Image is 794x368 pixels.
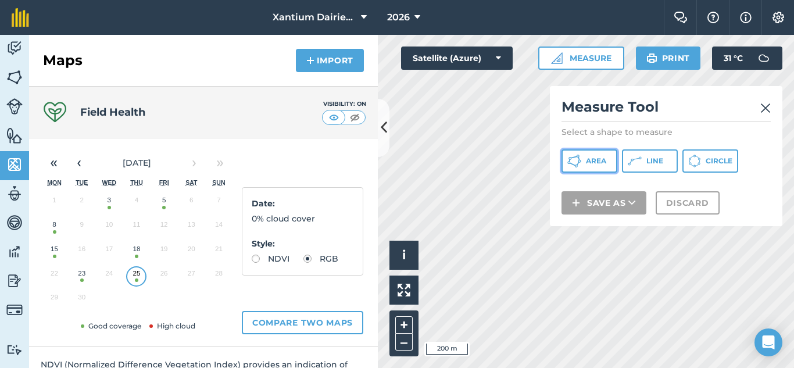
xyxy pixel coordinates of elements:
[159,179,169,186] abbr: Friday
[586,156,606,166] span: Area
[68,191,95,215] button: 2 September 2025
[6,243,23,260] img: svg+xml;base64,PD94bWwgdmVyc2lvbj0iMS4wIiBlbmNvZGluZz0idXRmLTgiPz4KPCEtLSBHZW5lcmF0b3I6IEFkb2JlIE...
[622,149,678,173] button: Line
[740,10,752,24] img: svg+xml;base64,PHN2ZyB4bWxucz0iaHR0cDovL3d3dy53My5vcmcvMjAwMC9zdmciIHdpZHRoPSIxNyIgaGVpZ2h0PSIxNy...
[6,272,23,290] img: svg+xml;base64,PD94bWwgdmVyc2lvbj0iMS4wIiBlbmNvZGluZz0idXRmLTgiPz4KPCEtLSBHZW5lcmF0b3I6IEFkb2JlIE...
[6,185,23,202] img: svg+xml;base64,PD94bWwgdmVyc2lvbj0iMS4wIiBlbmNvZGluZz0idXRmLTgiPz4KPCEtLSBHZW5lcmF0b3I6IEFkb2JlIE...
[95,215,123,240] button: 10 September 2025
[646,156,663,166] span: Line
[102,179,117,186] abbr: Wednesday
[178,215,205,240] button: 13 September 2025
[402,248,406,262] span: i
[205,240,233,264] button: 21 September 2025
[6,302,23,318] img: svg+xml;base64,PD94bWwgdmVyc2lvbj0iMS4wIiBlbmNvZGluZz0idXRmLTgiPz4KPCEtLSBHZW5lcmF0b3I6IEFkb2JlIE...
[706,12,720,23] img: A question mark icon
[41,191,68,215] button: 1 September 2025
[12,8,29,27] img: fieldmargin Logo
[6,98,23,115] img: svg+xml;base64,PD94bWwgdmVyc2lvbj0iMS4wIiBlbmNvZGluZz0idXRmLTgiPz4KPCEtLSBHZW5lcmF0b3I6IEFkb2JlIE...
[322,99,366,109] div: Visibility: On
[123,215,150,240] button: 11 September 2025
[151,215,178,240] button: 12 September 2025
[41,150,66,176] button: «
[123,158,151,168] span: [DATE]
[398,284,410,296] img: Four arrows, one pointing top left, one top right, one bottom right and the last bottom left
[771,12,785,23] img: A cog icon
[6,156,23,173] img: svg+xml;base64,PHN2ZyB4bWxucz0iaHR0cDovL3d3dy53My5vcmcvMjAwMC9zdmciIHdpZHRoPSI1NiIgaGVpZ2h0PSI2MC...
[561,149,617,173] button: Area
[6,127,23,144] img: svg+xml;base64,PHN2ZyB4bWxucz0iaHR0cDovL3d3dy53My5vcmcvMjAwMC9zdmciIHdpZHRoPSI1NiIgaGVpZ2h0PSI2MC...
[151,191,178,215] button: 5 September 2025
[41,264,68,288] button: 22 September 2025
[656,191,720,215] button: Discard
[130,179,143,186] abbr: Thursday
[760,101,771,115] img: svg+xml;base64,PHN2ZyB4bWxucz0iaHR0cDovL3d3dy53My5vcmcvMjAwMC9zdmciIHdpZHRoPSIyMiIgaGVpZ2h0PSIzMC...
[636,47,701,70] button: Print
[68,288,95,312] button: 30 September 2025
[205,264,233,288] button: 28 September 2025
[181,150,207,176] button: ›
[151,240,178,264] button: 19 September 2025
[252,212,353,225] p: 0% cloud cover
[6,69,23,86] img: svg+xml;base64,PHN2ZyB4bWxucz0iaHR0cDovL3d3dy53My5vcmcvMjAwMC9zdmciIHdpZHRoPSI1NiIgaGVpZ2h0PSI2MC...
[123,264,150,288] button: 25 September 2025
[95,191,123,215] button: 3 September 2025
[205,191,233,215] button: 7 September 2025
[327,112,341,123] img: svg+xml;base64,PHN2ZyB4bWxucz0iaHR0cDovL3d3dy53My5vcmcvMjAwMC9zdmciIHdpZHRoPSI1MCIgaGVpZ2h0PSI0MC...
[538,47,624,70] button: Measure
[123,240,150,264] button: 18 September 2025
[387,10,410,24] span: 2026
[646,51,657,65] img: svg+xml;base64,PHN2ZyB4bWxucz0iaHR0cDovL3d3dy53My5vcmcvMjAwMC9zdmciIHdpZHRoPSIxOSIgaGVpZ2h0PSIyNC...
[395,316,413,334] button: +
[252,255,289,263] label: NDVI
[6,344,23,355] img: svg+xml;base64,PD94bWwgdmVyc2lvbj0iMS4wIiBlbmNvZGluZz0idXRmLTgiPz4KPCEtLSBHZW5lcmF0b3I6IEFkb2JlIE...
[43,51,83,70] h2: Maps
[68,264,95,288] button: 23 September 2025
[296,49,364,72] button: Import
[754,328,782,356] div: Open Intercom Messenger
[252,238,275,249] strong: Style :
[561,98,771,122] h2: Measure Tool
[95,240,123,264] button: 17 September 2025
[551,52,563,64] img: Ruler icon
[752,47,775,70] img: svg+xml;base64,PD94bWwgdmVyc2lvbj0iMS4wIiBlbmNvZGluZz0idXRmLTgiPz4KPCEtLSBHZW5lcmF0b3I6IEFkb2JlIE...
[92,150,181,176] button: [DATE]
[303,255,338,263] label: RGB
[178,240,205,264] button: 20 September 2025
[401,47,513,70] button: Satellite (Azure)
[6,214,23,231] img: svg+xml;base64,PD94bWwgdmVyc2lvbj0iMS4wIiBlbmNvZGluZz0idXRmLTgiPz4KPCEtLSBHZW5lcmF0b3I6IEFkb2JlIE...
[212,179,225,186] abbr: Sunday
[561,126,771,138] p: Select a shape to measure
[572,196,580,210] img: svg+xml;base64,PHN2ZyB4bWxucz0iaHR0cDovL3d3dy53My5vcmcvMjAwMC9zdmciIHdpZHRoPSIxNCIgaGVpZ2h0PSIyNC...
[242,311,363,334] button: Compare two maps
[561,191,646,215] button: Save as
[178,264,205,288] button: 27 September 2025
[47,179,62,186] abbr: Monday
[306,53,314,67] img: svg+xml;base64,PHN2ZyB4bWxucz0iaHR0cDovL3d3dy53My5vcmcvMjAwMC9zdmciIHdpZHRoPSIxNCIgaGVpZ2h0PSIyNC...
[68,215,95,240] button: 9 September 2025
[395,334,413,351] button: –
[68,240,95,264] button: 16 September 2025
[724,47,743,70] span: 31 ° C
[712,47,782,70] button: 31 °C
[78,321,141,330] span: Good coverage
[185,179,197,186] abbr: Saturday
[6,40,23,57] img: svg+xml;base64,PD94bWwgdmVyc2lvbj0iMS4wIiBlbmNvZGluZz0idXRmLTgiPz4KPCEtLSBHZW5lcmF0b3I6IEFkb2JlIE...
[66,150,92,176] button: ‹
[123,191,150,215] button: 4 September 2025
[252,198,275,209] strong: Date :
[80,104,145,120] h4: Field Health
[273,10,356,24] span: Xantium Dairies [GEOGRAPHIC_DATA]
[95,264,123,288] button: 24 September 2025
[389,241,419,270] button: i
[674,12,688,23] img: Two speech bubbles overlapping with the left bubble in the forefront
[682,149,738,173] button: Circle
[147,321,195,330] span: High cloud
[151,264,178,288] button: 26 September 2025
[76,179,88,186] abbr: Tuesday
[41,215,68,240] button: 8 September 2025
[178,191,205,215] button: 6 September 2025
[706,156,732,166] span: Circle
[41,288,68,312] button: 29 September 2025
[41,240,68,264] button: 15 September 2025
[207,150,233,176] button: »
